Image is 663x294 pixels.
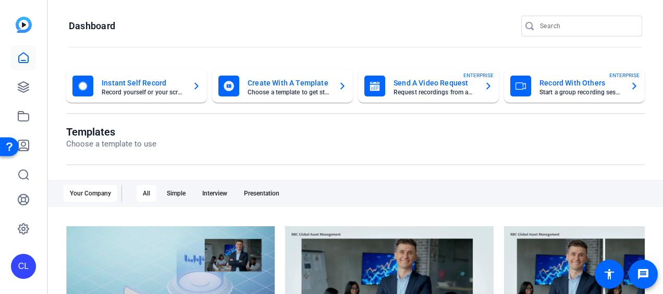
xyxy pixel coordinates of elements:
[196,185,234,202] div: Interview
[161,185,192,202] div: Simple
[540,20,634,32] input: Search
[539,77,622,89] mat-card-title: Record With Others
[102,77,184,89] mat-card-title: Instant Self Record
[66,126,156,138] h1: Templates
[69,20,115,32] h1: Dashboard
[463,71,494,79] span: ENTERPRISE
[212,69,353,103] button: Create With A TemplateChoose a template to get started
[603,268,616,280] mat-icon: accessibility
[248,89,330,95] mat-card-subtitle: Choose a template to get started
[66,138,156,150] p: Choose a template to use
[609,71,640,79] span: ENTERPRISE
[16,17,32,33] img: blue-gradient.svg
[394,77,476,89] mat-card-title: Send A Video Request
[358,69,499,103] button: Send A Video RequestRequest recordings from anyone, anywhereENTERPRISE
[102,89,184,95] mat-card-subtitle: Record yourself or your screen
[238,185,286,202] div: Presentation
[66,69,207,103] button: Instant Self RecordRecord yourself or your screen
[64,185,117,202] div: Your Company
[137,185,156,202] div: All
[248,77,330,89] mat-card-title: Create With A Template
[394,89,476,95] mat-card-subtitle: Request recordings from anyone, anywhere
[637,268,649,280] mat-icon: message
[539,89,622,95] mat-card-subtitle: Start a group recording session
[504,69,645,103] button: Record With OthersStart a group recording sessionENTERPRISE
[11,254,36,279] div: CL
